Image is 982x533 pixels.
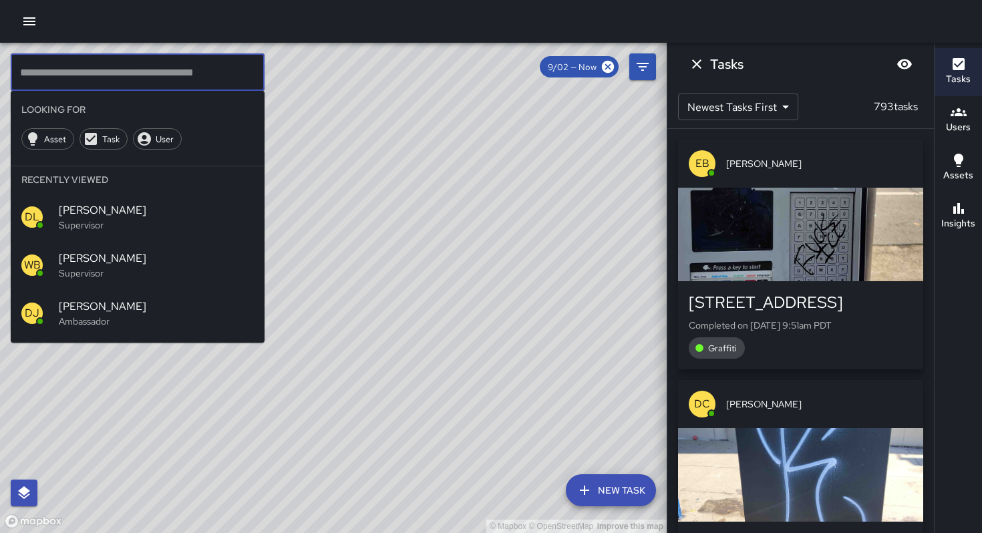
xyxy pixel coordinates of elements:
[935,48,982,96] button: Tasks
[935,96,982,144] button: Users
[683,51,710,77] button: Dismiss
[59,202,254,218] span: [PERSON_NAME]
[148,134,181,145] span: User
[943,168,973,183] h6: Assets
[540,56,619,77] div: 9/02 — Now
[946,72,971,87] h6: Tasks
[689,319,913,332] p: Completed on [DATE] 9:51am PDT
[935,192,982,240] button: Insights
[695,156,709,172] p: EB
[24,257,41,273] p: WB
[710,53,744,75] h6: Tasks
[59,218,254,232] p: Supervisor
[678,140,923,369] button: EB[PERSON_NAME][STREET_ADDRESS]Completed on [DATE] 9:51am PDTGraffiti
[37,134,73,145] span: Asset
[941,216,975,231] h6: Insights
[95,134,127,145] span: Task
[946,120,971,135] h6: Users
[79,128,128,150] div: Task
[11,193,265,241] div: DL[PERSON_NAME]Supervisor
[133,128,182,150] div: User
[59,266,254,280] p: Supervisor
[11,241,265,289] div: WB[PERSON_NAME]Supervisor
[11,289,265,337] div: DJ[PERSON_NAME]Ambassador
[59,315,254,328] p: Ambassador
[935,144,982,192] button: Assets
[726,397,913,411] span: [PERSON_NAME]
[11,166,265,193] li: Recently Viewed
[678,94,798,120] div: Newest Tasks First
[59,299,254,315] span: [PERSON_NAME]
[11,96,265,123] li: Looking For
[689,292,913,313] div: [STREET_ADDRESS]
[726,157,913,170] span: [PERSON_NAME]
[629,53,656,80] button: Filters
[700,343,745,354] span: Graffiti
[694,396,710,412] p: DC
[891,51,918,77] button: Blur
[25,209,39,225] p: DL
[868,99,923,115] p: 793 tasks
[25,305,39,321] p: DJ
[21,128,74,150] div: Asset
[566,474,656,506] button: New Task
[540,61,605,73] span: 9/02 — Now
[59,250,254,266] span: [PERSON_NAME]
